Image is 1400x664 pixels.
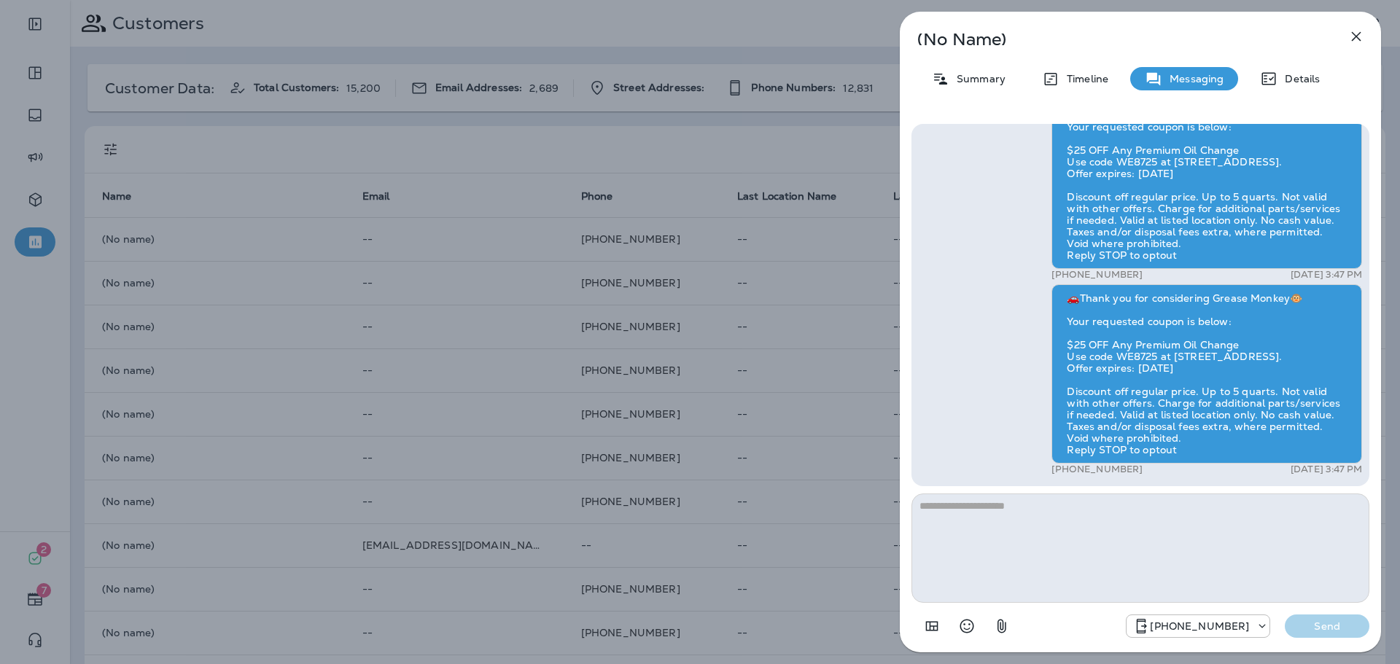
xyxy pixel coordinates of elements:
[1051,269,1143,281] p: [PHONE_NUMBER]
[1127,617,1269,635] div: +1 (970) 548-3670
[1291,464,1362,475] p: [DATE] 3:47 PM
[1277,73,1320,85] p: Details
[1051,90,1362,269] div: 🚗Thank you for considering Grease Monkey🐵 Your requested coupon is below: $25 OFF Any Premium Oil...
[1291,269,1362,281] p: [DATE] 3:47 PM
[1162,73,1224,85] p: Messaging
[1059,73,1108,85] p: Timeline
[917,612,946,641] button: Add in a premade template
[1051,284,1362,464] div: 🚗Thank you for considering Grease Monkey🐵 Your requested coupon is below: $25 OFF Any Premium Oil...
[949,73,1006,85] p: Summary
[952,612,981,641] button: Select an emoji
[1051,464,1143,475] p: [PHONE_NUMBER]
[1150,620,1249,632] p: [PHONE_NUMBER]
[917,34,1315,45] p: (No Name)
